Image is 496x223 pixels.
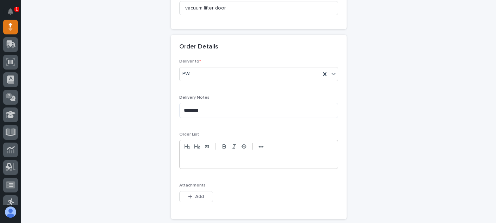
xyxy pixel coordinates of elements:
[9,8,18,20] div: Notifications1
[3,4,18,19] button: Notifications
[15,7,18,12] p: 1
[179,132,199,137] span: Order List
[195,194,204,199] span: Add
[258,144,264,150] strong: •••
[179,59,201,64] span: Deliver to
[3,205,18,219] button: users-avatar
[179,96,210,100] span: Delivery Notes
[179,183,206,188] span: Attachments
[179,43,218,51] h2: Order Details
[179,191,213,202] button: Add
[182,70,191,78] span: PWI
[256,142,266,151] button: •••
